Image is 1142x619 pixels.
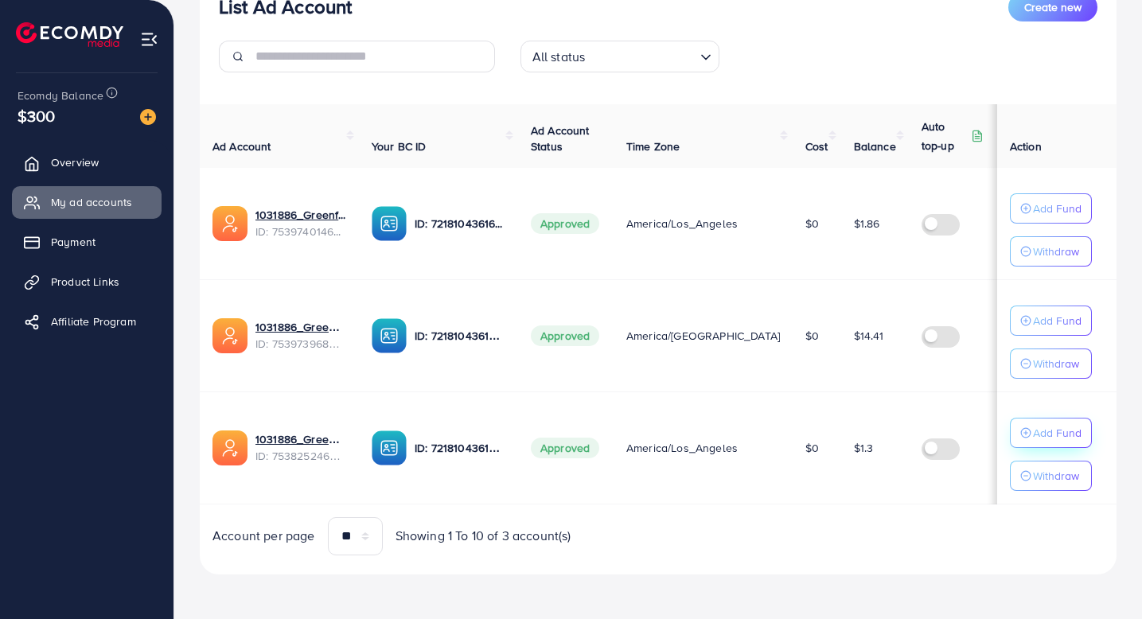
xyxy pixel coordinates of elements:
[1010,138,1042,154] span: Action
[51,274,119,290] span: Product Links
[12,306,162,337] a: Affiliate Program
[12,266,162,298] a: Product Links
[51,194,132,210] span: My ad accounts
[51,313,136,329] span: Affiliate Program
[255,336,346,352] span: ID: 7539739684470915079
[415,438,505,457] p: ID: 7218104361627566082
[1010,418,1092,448] button: Add Fund
[396,527,571,545] span: Showing 1 To 10 of 3 account(s)
[590,42,693,68] input: Search for option
[531,325,599,346] span: Approved
[12,146,162,178] a: Overview
[1010,306,1092,336] button: Add Fund
[520,41,719,72] div: Search for option
[854,216,880,232] span: $1.86
[212,430,247,465] img: ic-ads-acc.e4c84228.svg
[255,224,346,239] span: ID: 7539740146200330257
[854,328,884,344] span: $14.41
[1033,354,1079,373] p: Withdraw
[255,319,346,352] div: <span class='underline'>1031886_Greenfecom03_1755482651341</span></br>7539739684470915079
[854,440,874,456] span: $1.3
[12,226,162,258] a: Payment
[1010,348,1092,379] button: Withdraw
[255,207,346,239] div: <span class='underline'>1031886_Greenfecom02_1755482628164</span></br>7539740146200330257
[372,318,407,353] img: ic-ba-acc.ded83a64.svg
[1074,547,1130,607] iframe: Chat
[212,527,315,545] span: Account per page
[212,206,247,241] img: ic-ads-acc.e4c84228.svg
[255,431,346,464] div: <span class='underline'>1031886_Greenfecom_1755136292418</span></br>7538252463514714130
[18,88,103,103] span: Ecomdy Balance
[372,430,407,465] img: ic-ba-acc.ded83a64.svg
[805,328,819,344] span: $0
[854,138,896,154] span: Balance
[212,138,271,154] span: Ad Account
[1033,242,1079,261] p: Withdraw
[415,326,505,345] p: ID: 7218104361627566082
[626,440,738,456] span: America/Los_Angeles
[922,117,968,155] p: Auto top-up
[805,138,828,154] span: Cost
[255,431,346,447] a: 1031886_Greenfecom_1755136292418
[531,438,599,458] span: Approved
[531,213,599,234] span: Approved
[626,328,780,344] span: America/[GEOGRAPHIC_DATA]
[255,448,346,464] span: ID: 7538252463514714130
[140,109,156,125] img: image
[255,319,346,335] a: 1031886_Greenfecom03_1755482651341
[415,214,505,233] p: ID: 7218104361627566082
[1033,199,1082,218] p: Add Fund
[626,138,680,154] span: Time Zone
[51,234,95,250] span: Payment
[16,22,123,47] img: logo
[140,30,158,49] img: menu
[1033,466,1079,485] p: Withdraw
[372,138,427,154] span: Your BC ID
[1010,461,1092,491] button: Withdraw
[1033,423,1082,442] p: Add Fund
[1010,236,1092,267] button: Withdraw
[529,45,589,68] span: All status
[626,216,738,232] span: America/Los_Angeles
[805,440,819,456] span: $0
[51,154,99,170] span: Overview
[531,123,590,154] span: Ad Account Status
[1033,311,1082,330] p: Add Fund
[212,318,247,353] img: ic-ads-acc.e4c84228.svg
[1010,193,1092,224] button: Add Fund
[18,104,56,127] span: $300
[12,186,162,218] a: My ad accounts
[805,216,819,232] span: $0
[372,206,407,241] img: ic-ba-acc.ded83a64.svg
[255,207,346,223] a: 1031886_Greenfecom02_1755482628164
